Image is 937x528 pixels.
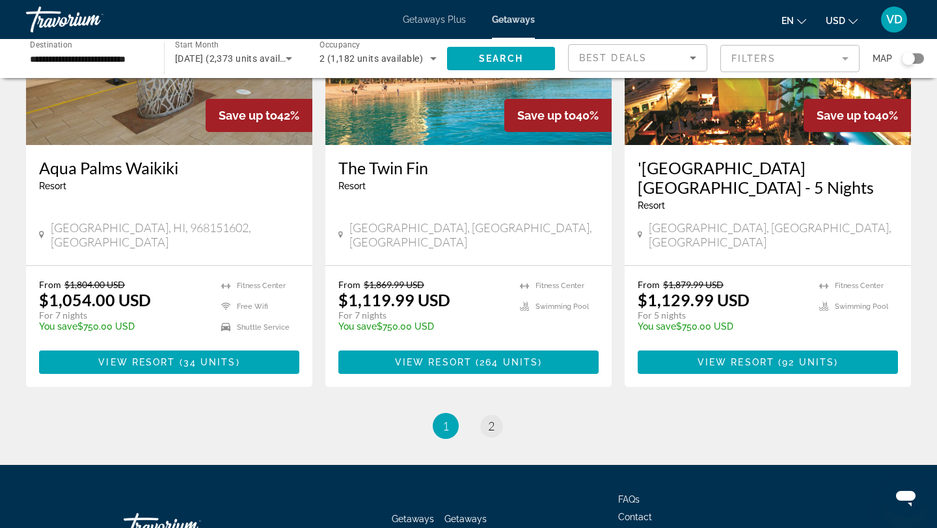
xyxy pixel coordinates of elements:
[835,302,888,311] span: Swimming Pool
[219,109,277,122] span: Save up to
[720,44,860,73] button: Filter
[618,494,640,505] a: FAQs
[638,321,676,332] span: You save
[338,279,360,290] span: From
[175,40,219,49] span: Start Month
[663,279,724,290] span: $1,879.99 USD
[826,16,845,26] span: USD
[403,14,466,25] a: Getaways Plus
[338,310,507,321] p: For 7 nights
[206,99,312,132] div: 42%
[39,290,151,310] p: $1,054.00 USD
[26,413,911,439] nav: Pagination
[618,512,652,522] a: Contact
[237,302,268,311] span: Free Wifi
[638,290,750,310] p: $1,129.99 USD
[638,321,806,332] p: $750.00 USD
[364,279,424,290] span: $1,869.99 USD
[338,181,366,191] span: Resort
[579,50,696,66] mat-select: Sort by
[183,357,236,367] span: 34 units
[26,3,156,36] a: Travorium
[319,53,423,64] span: 2 (1,182 units available)
[886,13,903,26] span: VD
[338,321,507,332] p: $750.00 USD
[638,350,898,374] button: View Resort(92 units)
[442,419,449,433] span: 1
[536,302,589,311] span: Swimming Pool
[237,282,286,290] span: Fitness Center
[781,16,794,26] span: en
[98,357,175,367] span: View Resort
[39,350,299,374] button: View Resort(34 units)
[885,476,927,518] iframe: Button to launch messaging window
[579,53,647,63] span: Best Deals
[338,158,599,178] a: The Twin Fin
[649,220,898,249] span: [GEOGRAPHIC_DATA], [GEOGRAPHIC_DATA], [GEOGRAPHIC_DATA]
[480,357,538,367] span: 264 units
[638,310,806,321] p: For 5 nights
[774,357,838,367] span: ( )
[638,200,665,211] span: Resort
[492,14,535,25] a: Getaways
[51,220,299,249] span: [GEOGRAPHIC_DATA], HI, 968151602, [GEOGRAPHIC_DATA]
[319,40,360,49] span: Occupancy
[39,181,66,191] span: Resort
[472,357,542,367] span: ( )
[392,514,434,524] a: Getaways
[638,279,660,290] span: From
[782,357,834,367] span: 92 units
[338,321,377,332] span: You save
[39,321,77,332] span: You save
[698,357,774,367] span: View Resort
[817,109,875,122] span: Save up to
[39,310,208,321] p: For 7 nights
[349,220,599,249] span: [GEOGRAPHIC_DATA], [GEOGRAPHIC_DATA], [GEOGRAPHIC_DATA]
[877,6,911,33] button: User Menu
[536,282,584,290] span: Fitness Center
[64,279,125,290] span: $1,804.00 USD
[781,11,806,30] button: Change language
[447,47,555,70] button: Search
[395,357,472,367] span: View Resort
[638,158,898,197] a: '[GEOGRAPHIC_DATA] [GEOGRAPHIC_DATA] - 5 Nights
[338,350,599,374] button: View Resort(264 units)
[873,49,892,68] span: Map
[237,323,290,332] span: Shuttle Service
[826,11,858,30] button: Change currency
[517,109,576,122] span: Save up to
[30,40,72,49] span: Destination
[488,419,495,433] span: 2
[835,282,884,290] span: Fitness Center
[338,290,450,310] p: $1,119.99 USD
[504,99,612,132] div: 40%
[175,357,239,367] span: ( )
[804,99,911,132] div: 40%
[39,279,61,290] span: From
[39,158,299,178] a: Aqua Palms Waikiki
[479,53,523,64] span: Search
[175,53,301,64] span: [DATE] (2,373 units available)
[39,321,208,332] p: $750.00 USD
